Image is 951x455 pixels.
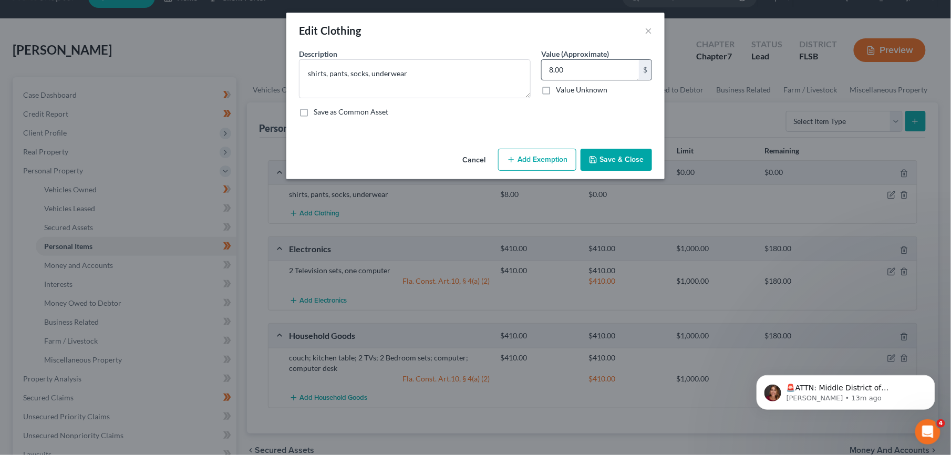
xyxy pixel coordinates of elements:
[639,60,652,80] div: $
[498,149,576,171] button: Add Exemption
[645,24,652,37] button: ×
[541,48,609,59] label: Value (Approximate)
[454,150,494,171] button: Cancel
[542,60,639,80] input: 0.00
[299,49,337,58] span: Description
[314,107,388,117] label: Save as Common Asset
[556,85,607,95] label: Value Unknown
[741,353,951,427] iframe: Intercom notifications message
[915,419,940,444] iframe: Intercom live chat
[581,149,652,171] button: Save & Close
[937,419,945,428] span: 4
[299,23,361,38] div: Edit Clothing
